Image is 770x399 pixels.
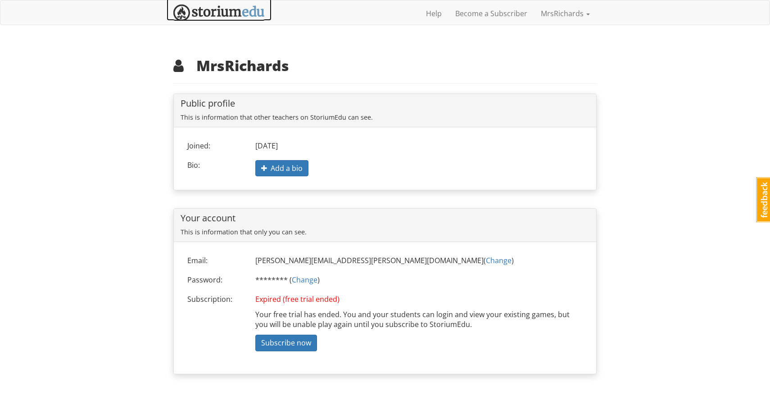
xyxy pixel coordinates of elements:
a: Subscribe now [255,335,317,351]
h2: MrsRichards [173,58,597,73]
div: Joined: [181,141,249,151]
div: [DATE] [249,141,589,151]
a: Become a Subscriber [448,2,534,25]
div: Password: [181,275,249,285]
div: [PERSON_NAME][EMAIL_ADDRESS][PERSON_NAME][DOMAIN_NAME] ( ) [249,256,589,266]
a: Change [486,256,512,265]
a: Help [419,2,448,25]
span: Add a bio [261,163,303,173]
a: Change [292,275,317,285]
p: This is information that only you can see. [181,228,589,237]
span: Subscribe now [261,338,311,348]
h4: Your account [181,213,589,223]
p: This is information that other teachers on StoriumEdu can see. [181,113,589,122]
p: Expired (free trial ended) [255,294,583,305]
button: Add a bio [255,160,308,177]
a: MrsRichards [534,2,597,25]
img: StoriumEDU [173,4,265,21]
div: Email: [181,256,249,266]
h4: Public profile [181,99,589,108]
div: Subscription: [181,294,249,305]
div: Bio: [181,160,249,170]
p: Your free trial has ended. You and your students can login and view your existing games, but you ... [255,309,583,330]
